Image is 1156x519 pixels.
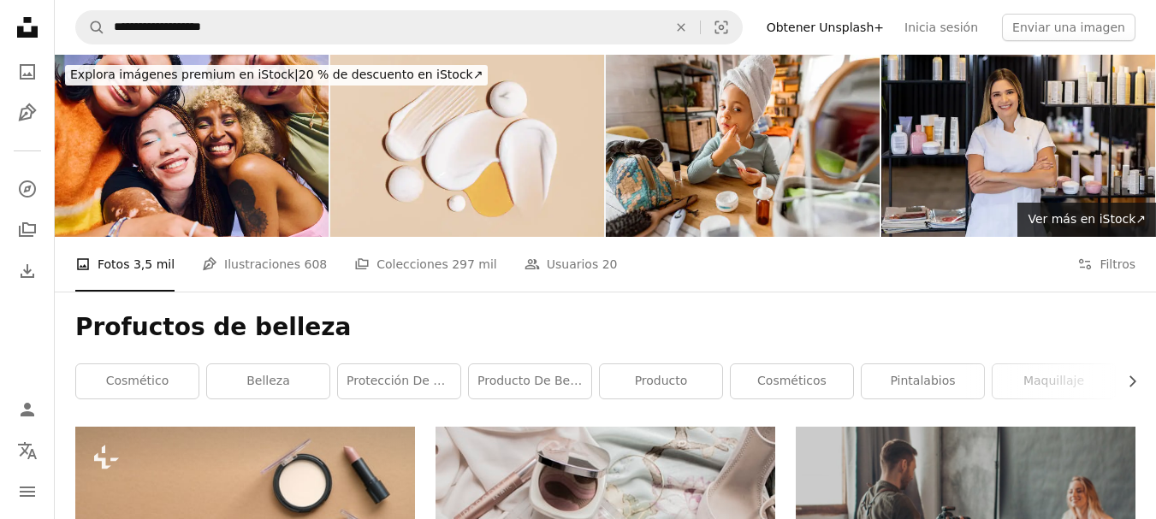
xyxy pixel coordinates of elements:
button: Buscar en Unsplash [76,11,105,44]
a: pintalabios [862,364,984,398]
button: desplazar lista a la derecha [1117,364,1135,398]
a: Explorar [10,172,44,206]
span: Ver más en iStock ↗ [1028,212,1146,226]
span: 297 mil [452,255,497,274]
a: producto [600,364,722,398]
a: Fotos [10,55,44,89]
img: Manchas cosméticas de textura cremosa sobre fondo beige [330,55,604,237]
a: Producto de belleza [469,364,591,398]
button: Idioma [10,433,44,468]
a: Iniciar sesión / Registrarse [10,392,44,427]
button: Enviar una imagen [1002,14,1135,41]
a: cosméticos [731,364,853,398]
a: protección de la piel [338,364,460,398]
a: Colecciones [10,213,44,247]
span: Explora imágenes premium en iStock | [70,68,299,81]
button: Borrar [662,11,700,44]
img: Cuatro mujeres diversas de la Generación Z abrazadas y sonriendo con los ojos cerrados. Concepto ... [55,55,329,237]
span: 20 % de descuento en iStock ↗ [70,68,483,81]
a: Inicia sesión [894,14,988,41]
a: Colecciones 297 mil [354,237,497,292]
button: Filtros [1077,237,1135,292]
h1: Profuctos de belleza [75,312,1135,343]
button: Búsqueda visual [701,11,742,44]
a: Historial de descargas [10,254,44,288]
a: maquillaje [993,364,1115,398]
span: 608 [304,255,327,274]
a: Ver más en iStock↗ [1017,203,1156,237]
a: Explora imágenes premium en iStock|20 % de descuento en iStock↗ [55,55,498,96]
img: Hermosa peluquera sonriendo en una peluquería que vende productos para el cuidado del cabello [881,55,1155,237]
a: belleza [207,364,329,398]
img: Little girl enjoying beauty routine in morning [606,55,880,237]
form: Encuentra imágenes en todo el sitio [75,10,743,44]
a: cosmético [76,364,199,398]
a: Usuarios 20 [525,237,618,292]
a: Obtener Unsplash+ [756,14,894,41]
button: Menú [10,475,44,509]
a: Ilustraciones [10,96,44,130]
a: Ilustraciones 608 [202,237,327,292]
span: 20 [602,255,618,274]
